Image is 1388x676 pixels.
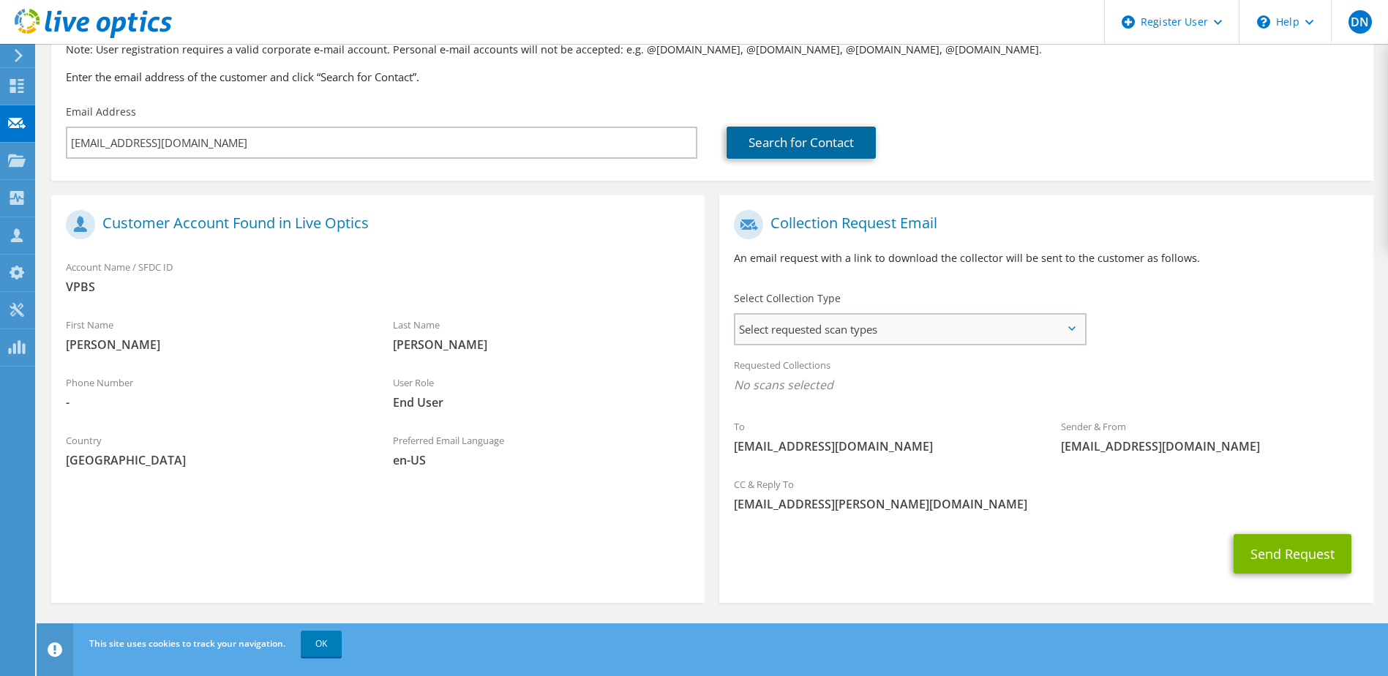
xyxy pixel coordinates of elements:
[66,105,136,119] label: Email Address
[66,69,1359,85] h3: Enter the email address of the customer and click “Search for Contact”.
[727,127,876,159] a: Search for Contact
[1061,438,1359,454] span: [EMAIL_ADDRESS][DOMAIN_NAME]
[734,377,1358,393] span: No scans selected
[378,425,705,476] div: Preferred Email Language
[1348,10,1372,34] span: DN
[1257,15,1270,29] svg: \n
[1234,534,1351,574] button: Send Request
[66,394,364,410] span: -
[734,438,1032,454] span: [EMAIL_ADDRESS][DOMAIN_NAME]
[719,411,1046,462] div: To
[719,469,1373,519] div: CC & Reply To
[51,367,378,418] div: Phone Number
[735,315,1084,344] span: Select requested scan types
[378,367,705,418] div: User Role
[66,42,1359,58] p: Note: User registration requires a valid corporate e-mail account. Personal e-mail accounts will ...
[393,394,691,410] span: End User
[393,452,691,468] span: en-US
[51,252,705,302] div: Account Name / SFDC ID
[66,337,364,353] span: [PERSON_NAME]
[378,309,705,360] div: Last Name
[51,309,378,360] div: First Name
[393,337,691,353] span: [PERSON_NAME]
[301,631,342,657] a: OK
[66,452,364,468] span: [GEOGRAPHIC_DATA]
[66,210,683,239] h1: Customer Account Found in Live Optics
[89,637,285,650] span: This site uses cookies to track your navigation.
[734,250,1358,266] p: An email request with a link to download the collector will be sent to the customer as follows.
[1046,411,1373,462] div: Sender & From
[734,210,1351,239] h1: Collection Request Email
[734,496,1358,512] span: [EMAIL_ADDRESS][PERSON_NAME][DOMAIN_NAME]
[51,425,378,476] div: Country
[734,291,841,306] label: Select Collection Type
[66,279,690,295] span: VPBS
[719,350,1373,404] div: Requested Collections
